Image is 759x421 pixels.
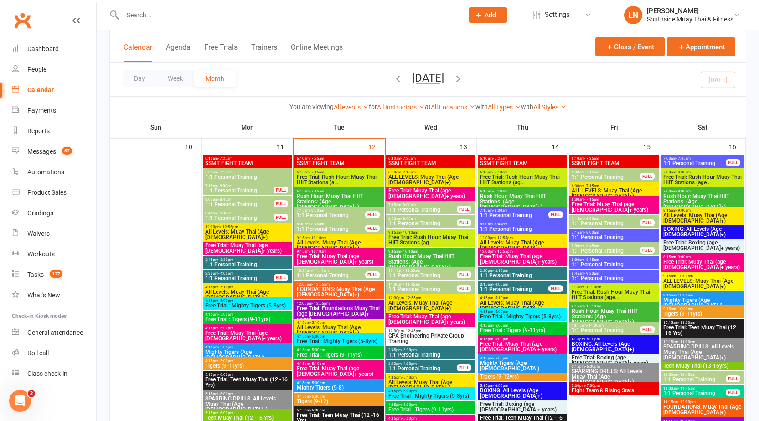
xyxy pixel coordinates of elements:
[401,170,416,174] span: - 7:15am
[457,206,471,213] div: FULL
[676,189,691,193] span: - 8:00am
[202,118,294,137] th: Mon
[676,307,693,311] span: - 10:00am
[296,325,382,336] span: All Levels: Muay Thai (Age [DEMOGRAPHIC_DATA]+)
[156,70,194,87] button: Week
[205,229,290,240] span: All Levels: Muay Thai (Age [DEMOGRAPHIC_DATA]+)
[388,156,474,161] span: 6:10am
[663,161,726,166] span: 1:1 Personal Training
[401,230,418,234] span: - 10:10am
[493,222,507,226] span: - 8:45am
[457,285,471,292] div: FULL
[310,222,324,226] span: - 8:45am
[312,282,330,286] span: - 12:55pm
[296,273,366,278] span: 1:1 Personal Training
[368,139,385,154] div: 12
[480,170,565,174] span: 6:15am
[480,213,549,218] span: 1:1 Personal Training
[584,230,599,234] span: - 8:00am
[12,59,96,80] a: People
[676,170,691,174] span: - 8:00am
[388,273,457,278] span: 1:1 Personal Training
[480,286,549,292] span: 1:1 Personal Training
[480,174,565,185] span: Free Trial: Rush Hour: Muay Thai HiiT Stations (ag...
[663,174,743,185] span: Free Trial: Rush Hour Muay Thai HiiT Stations (age...
[27,148,56,155] div: Messages
[388,221,457,226] span: 1:1 Personal Training
[647,7,733,15] div: [PERSON_NAME]
[274,274,288,281] div: FULL
[205,275,274,281] span: 1:1 Personal Training
[663,259,743,270] span: Free Trial: Muay Thai (age [DEMOGRAPHIC_DATA]+ years)
[571,217,640,221] span: 7:15am
[205,262,290,267] span: 1:1 Personal Training
[663,226,743,237] span: BOXING: All Levels (Age [DEMOGRAPHIC_DATA]+)
[204,43,238,62] button: Free Trials
[12,285,96,306] a: What's New
[27,189,67,196] div: Product Sales
[493,296,508,300] span: - 5:10pm
[571,174,640,180] span: 1:1 Personal Training
[587,323,604,327] span: - 11:00am
[388,286,457,292] span: 1:1 Personal Training
[388,282,457,286] span: 11:00am
[296,193,382,210] span: Rush Hour: Muay Thai HIIT Stations: (Age [DEMOGRAPHIC_DATA]+)
[218,156,232,161] span: - 7:25am
[388,188,474,199] span: Free Trial: Muay Thai (age [DEMOGRAPHIC_DATA]+ years)
[663,311,743,317] span: Tigers (9-11yrs)
[274,187,288,193] div: FULL
[571,184,657,188] span: 6:30am
[12,223,96,244] a: Waivers
[571,258,657,262] span: 8:00am
[663,307,743,311] span: 9:15am
[185,139,201,154] div: 10
[388,254,474,270] span: Rush Hour: Muay Thai HIIT Stations: (Age [DEMOGRAPHIC_DATA]+)
[412,72,444,84] button: [DATE]
[310,236,326,240] span: - 10:10am
[425,103,431,110] strong: at
[12,80,96,100] a: Calendar
[496,236,513,240] span: - 12:55pm
[493,269,508,273] span: - 3:15pm
[647,15,733,23] div: Southside Muay Thai & Fitness
[676,293,693,297] span: - 10:00am
[12,39,96,59] a: Dashboard
[218,285,233,289] span: - 5:10pm
[296,254,382,265] span: Free Trial: Muay Thai (age [DEMOGRAPHIC_DATA]+ years)
[488,104,521,111] a: All Types
[571,244,640,248] span: 8:00am
[571,156,657,161] span: 6:10am
[310,208,324,213] span: - 8:00am
[571,285,657,289] span: 9:15am
[663,274,743,278] span: 9:15am
[571,161,657,166] span: SSMT FIGHT TEAM
[12,100,96,121] a: Payments
[457,219,471,226] div: FULL
[663,278,743,289] span: ALL LEVELS: Muay Thai (Age [DEMOGRAPHIC_DATA]+)
[667,37,735,56] button: Appointment
[377,104,425,111] a: All Instructors
[296,170,382,174] span: 6:15am
[205,289,290,300] span: All Levels: Muay Thai (Age [DEMOGRAPHIC_DATA]+)
[365,211,380,218] div: FULL
[480,193,565,210] span: Rush Hour: Muay Thai HIIT Stations: (Age [DEMOGRAPHIC_DATA]+)
[640,326,655,333] div: FULL
[296,286,382,297] span: FOUNDATIONS: Muay Thai (Age [DEMOGRAPHIC_DATA]+)
[663,213,743,223] span: All Levels: Muay Thai (Age [DEMOGRAPHIC_DATA]+)
[310,249,326,254] span: - 10:10am
[205,303,290,308] span: Free Trial : Mighty Tigers (5-8yrs)
[480,189,565,193] span: 6:15am
[296,240,382,251] span: All Levels: Muay Thai (Age [DEMOGRAPHIC_DATA]+)
[571,198,657,202] span: 6:30am
[218,258,233,262] span: - 3:30pm
[660,118,746,137] th: Sat
[12,162,96,182] a: Automations
[568,118,660,137] th: Fri
[493,310,508,314] span: - 5:00pm
[385,118,477,137] th: Wed
[388,333,474,344] span: GPA Engineering Private Group Training
[571,289,657,300] span: Free Trial: Rush Hour Muay Thai HIIT Stations (age...
[277,139,293,154] div: 11
[480,273,565,278] span: 1:1 Personal Training
[493,208,507,213] span: - 8:00am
